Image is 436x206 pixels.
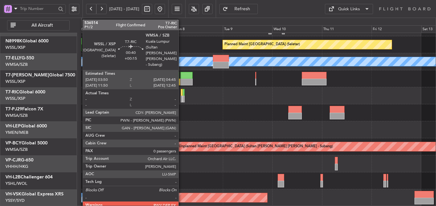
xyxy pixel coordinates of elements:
a: T7-[PERSON_NAME]Global 7500 [5,73,75,77]
div: Sun 7 [123,25,173,33]
a: VP-CJRG-650 [5,158,33,162]
div: Mon 8 [173,25,223,33]
span: VP-BCY [5,141,22,145]
a: WMSA/SZB [5,62,28,67]
span: VP-CJR [5,158,21,162]
span: VH-LEP [5,124,21,128]
input: Trip Number [20,4,56,13]
div: Wed 10 [272,25,322,33]
div: Planned Maint [GEOGRAPHIC_DATA] (Seletar) [224,40,300,49]
a: T7-PJ29Falcon 7X [5,107,43,111]
button: Refresh [219,4,258,14]
a: N8998KGlobal 6000 [5,39,48,43]
span: T7-PJ29 [5,107,22,111]
a: YSSY/SYD [5,198,25,203]
span: T7-[PERSON_NAME] [5,73,49,77]
a: T7-RICGlobal 6000 [5,90,45,94]
a: VHHH/HKG [5,164,28,169]
a: VH-VSKGlobal Express XRS [5,192,64,196]
a: YMEN/MEB [5,130,28,135]
div: Quick Links [338,6,360,13]
span: VH-L2B [5,175,21,179]
a: WMSA/SZB [5,113,28,118]
a: WMSA/SZB [5,147,28,152]
a: VH-LEPGlobal 6000 [5,124,47,128]
div: Thu 11 [322,25,372,33]
span: [DATE] - [DATE] [109,6,139,12]
a: WSSL/XSP [5,96,25,101]
a: WSSL/XSP [5,79,25,84]
span: T7-ELLY [5,56,22,60]
button: All Aircraft [7,20,70,30]
span: T7-RIC [5,90,19,94]
a: YSHL/WOL [5,181,27,186]
a: VH-L2BChallenger 604 [5,175,53,179]
div: Fri 12 [371,25,421,33]
span: All Aircraft [17,23,67,28]
span: Refresh [229,7,256,11]
span: VH-VSK [5,192,22,196]
span: N8998K [5,39,22,43]
a: WSSL/XSP [5,45,25,50]
div: Sat 6 [74,25,124,33]
button: Quick Links [325,4,373,14]
div: [DATE] [83,19,94,24]
div: Tue 9 [223,25,273,33]
a: VP-BCYGlobal 5000 [5,141,48,145]
div: Unplanned Maint [GEOGRAPHIC_DATA] (Sultan [PERSON_NAME] [PERSON_NAME] - Subang) [179,142,333,151]
a: T7-ELLYG-550 [5,56,34,60]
